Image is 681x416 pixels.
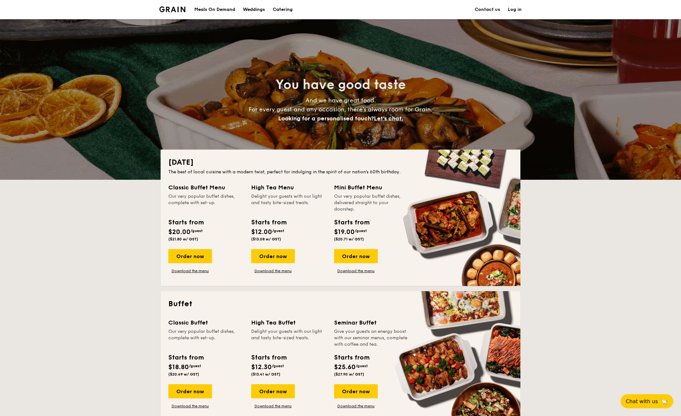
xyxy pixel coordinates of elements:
[334,193,409,212] div: Our very popular buffet dishes, delivered straight to your doorstep.
[190,229,203,233] span: /guest
[272,229,284,233] span: /guest
[168,363,189,371] span: $18.80
[251,237,281,241] span: ($13.08 w/ GST)
[251,363,272,371] span: $12.30
[334,353,369,362] div: Starts from
[334,183,409,192] div: Mini Buffet Menu
[334,249,378,263] div: Order now
[660,398,668,405] span: 🦙
[334,384,378,398] div: Order now
[356,364,368,368] span: /guest
[168,299,513,309] h2: Buffet
[626,398,658,404] span: Chat with us
[334,268,378,273] a: Download the menu
[251,372,280,377] span: ($13.41 w/ GST)
[251,353,286,362] div: Starts from
[249,97,432,122] span: And we have great food. For every guest and any occasion, there’s always room for Grain.
[251,403,295,409] a: Download the menu
[168,318,243,327] div: Classic Buffet
[251,183,326,192] div: High Tea Menu
[168,403,212,409] a: Download the menu
[168,328,243,348] div: Our very popular buffet dishes, complete with set-up.
[334,237,364,241] span: ($20.71 w/ GST)
[159,6,185,12] a: Logotype
[251,193,326,212] div: Delight your guests with our light and tasty bite-sized treats.
[189,364,201,368] span: /guest
[168,353,203,362] div: Starts from
[374,115,403,122] span: Let's chat.
[334,228,355,236] span: $19.00
[168,169,513,175] div: The best of local cuisine with a modern twist, perfect for indulging in the spirit of our nation’...
[272,364,284,368] span: /guest
[251,228,272,236] span: $12.00
[334,372,364,377] span: ($27.90 w/ GST)
[168,218,203,227] div: Starts from
[334,318,409,327] div: Seminar Buffet
[168,268,212,273] a: Download the menu
[168,372,199,377] span: ($20.49 w/ GST)
[334,363,356,371] span: $25.60
[278,115,374,122] span: Looking for a personalised touch?
[168,228,190,236] span: $20.00
[168,249,212,263] div: Order now
[251,268,295,273] a: Download the menu
[334,218,369,227] div: Starts from
[276,77,406,92] span: You have good taste
[168,193,243,212] div: Our very popular buffet dishes, complete with set-up.
[168,157,513,168] h2: [DATE]
[355,229,367,233] span: /guest
[334,403,378,409] a: Download the menu
[334,328,409,348] div: Give your guests an energy boost with our seminar menus, complete with coffee and tea.
[168,183,243,192] div: Classic Buffet Menu
[168,384,212,398] div: Order now
[251,318,326,327] div: High Tea Buffet
[159,6,185,12] img: Grain
[251,218,286,227] div: Starts from
[251,249,295,263] div: Order now
[251,328,326,348] div: Delight your guests with our light and tasty bite-sized treats.
[621,394,673,408] button: Chat with us🦙
[251,384,295,398] div: Order now
[168,237,198,241] span: ($21.80 w/ GST)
